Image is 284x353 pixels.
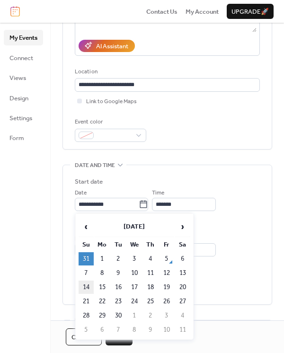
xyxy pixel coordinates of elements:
td: 24 [127,295,142,308]
span: Design [9,94,28,103]
td: 14 [79,281,94,294]
td: 16 [111,281,126,294]
td: 11 [175,323,190,336]
span: Date and time [75,161,115,170]
th: Mo [95,238,110,251]
td: 4 [175,309,190,322]
span: Cancel [71,333,96,342]
td: 8 [127,323,142,336]
td: 9 [143,323,158,336]
td: 1 [127,309,142,322]
th: Fr [159,238,174,251]
span: My Account [186,7,219,17]
td: 30 [111,309,126,322]
td: 18 [143,281,158,294]
a: My Account [186,7,219,16]
td: 5 [79,323,94,336]
a: My Events [4,30,43,45]
td: 15 [95,281,110,294]
a: Design [4,90,43,106]
td: 4 [143,252,158,265]
td: 23 [111,295,126,308]
td: 22 [95,295,110,308]
td: 3 [127,252,142,265]
td: 25 [143,295,158,308]
td: 21 [79,295,94,308]
td: 10 [127,266,142,280]
span: Save [111,333,127,342]
button: Cancel [66,328,102,345]
td: 27 [175,295,190,308]
td: 6 [175,252,190,265]
td: 28 [79,309,94,322]
button: Upgrade🚀 [227,4,274,19]
div: Location [75,67,258,77]
span: Link to Google Maps [86,97,137,106]
th: Th [143,238,158,251]
a: Connect [4,50,43,65]
span: Views [9,73,26,83]
td: 17 [127,281,142,294]
td: 11 [143,266,158,280]
img: logo [10,6,20,17]
div: AI Assistant [96,42,128,51]
td: 29 [95,309,110,322]
span: Settings [9,114,32,123]
a: Contact Us [146,7,177,16]
td: 10 [159,323,174,336]
span: ‹ [79,217,93,236]
a: Form [4,130,43,145]
td: 13 [175,266,190,280]
td: 19 [159,281,174,294]
th: [DATE] [95,217,174,237]
div: Event color [75,117,144,127]
td: 2 [111,252,126,265]
td: 20 [175,281,190,294]
span: Upgrade 🚀 [231,7,269,17]
span: Form [9,133,24,143]
th: Su [79,238,94,251]
th: We [127,238,142,251]
span: Time [152,188,164,198]
td: 2 [143,309,158,322]
td: 31 [79,252,94,265]
td: 3 [159,309,174,322]
button: AI Assistant [79,40,135,52]
td: 1 [95,252,110,265]
span: Connect [9,53,33,63]
span: My Events [9,33,37,43]
span: Date [75,188,87,198]
td: 26 [159,295,174,308]
td: 12 [159,266,174,280]
td: 7 [111,323,126,336]
td: 6 [95,323,110,336]
a: Views [4,70,43,85]
span: Contact Us [146,7,177,17]
div: Start date [75,177,103,186]
th: Sa [175,238,190,251]
td: 9 [111,266,126,280]
a: Settings [4,110,43,125]
td: 5 [159,252,174,265]
th: Tu [111,238,126,251]
span: › [176,217,190,236]
td: 8 [95,266,110,280]
td: 7 [79,266,94,280]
